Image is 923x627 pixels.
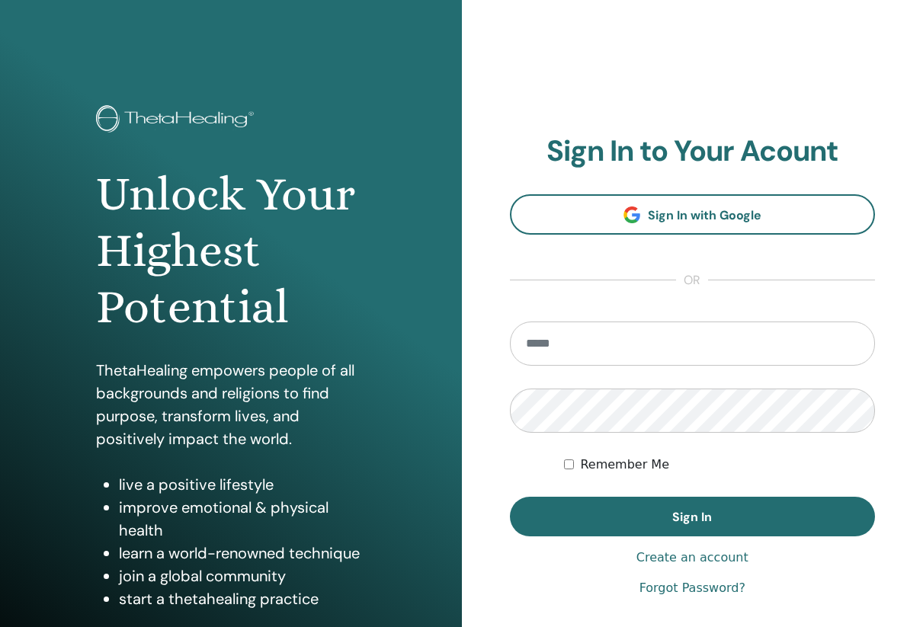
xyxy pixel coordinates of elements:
li: start a thetahealing practice [119,587,366,610]
div: Keep me authenticated indefinitely or until I manually logout [564,456,875,474]
span: Sign In [672,509,712,525]
span: or [676,271,708,290]
a: Create an account [636,549,748,567]
a: Sign In with Google [510,194,876,235]
li: join a global community [119,565,366,587]
h1: Unlock Your Highest Potential [96,166,366,336]
li: live a positive lifestyle [119,473,366,496]
a: Forgot Password? [639,579,745,597]
span: Sign In with Google [648,207,761,223]
li: improve emotional & physical health [119,496,366,542]
label: Remember Me [580,456,669,474]
p: ThetaHealing empowers people of all backgrounds and religions to find purpose, transform lives, a... [96,359,366,450]
li: learn a world-renowned technique [119,542,366,565]
button: Sign In [510,497,876,536]
h2: Sign In to Your Acount [510,134,876,169]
